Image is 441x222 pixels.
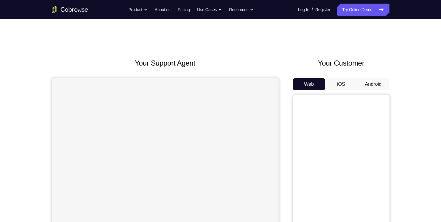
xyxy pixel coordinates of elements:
button: Resources [229,4,254,16]
span: / [312,6,313,13]
a: Pricing [178,4,190,16]
button: Android [357,78,389,90]
a: About us [155,4,170,16]
button: Web [293,78,325,90]
a: Log In [298,4,309,16]
button: Product [128,4,147,16]
a: Go to the home page [52,6,88,13]
a: Try Online Demo [337,4,389,16]
button: Use Cases [197,4,222,16]
h2: Your Customer [293,58,389,69]
h2: Your Support Agent [52,58,279,69]
button: iOS [325,78,357,90]
a: Register [315,4,330,16]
